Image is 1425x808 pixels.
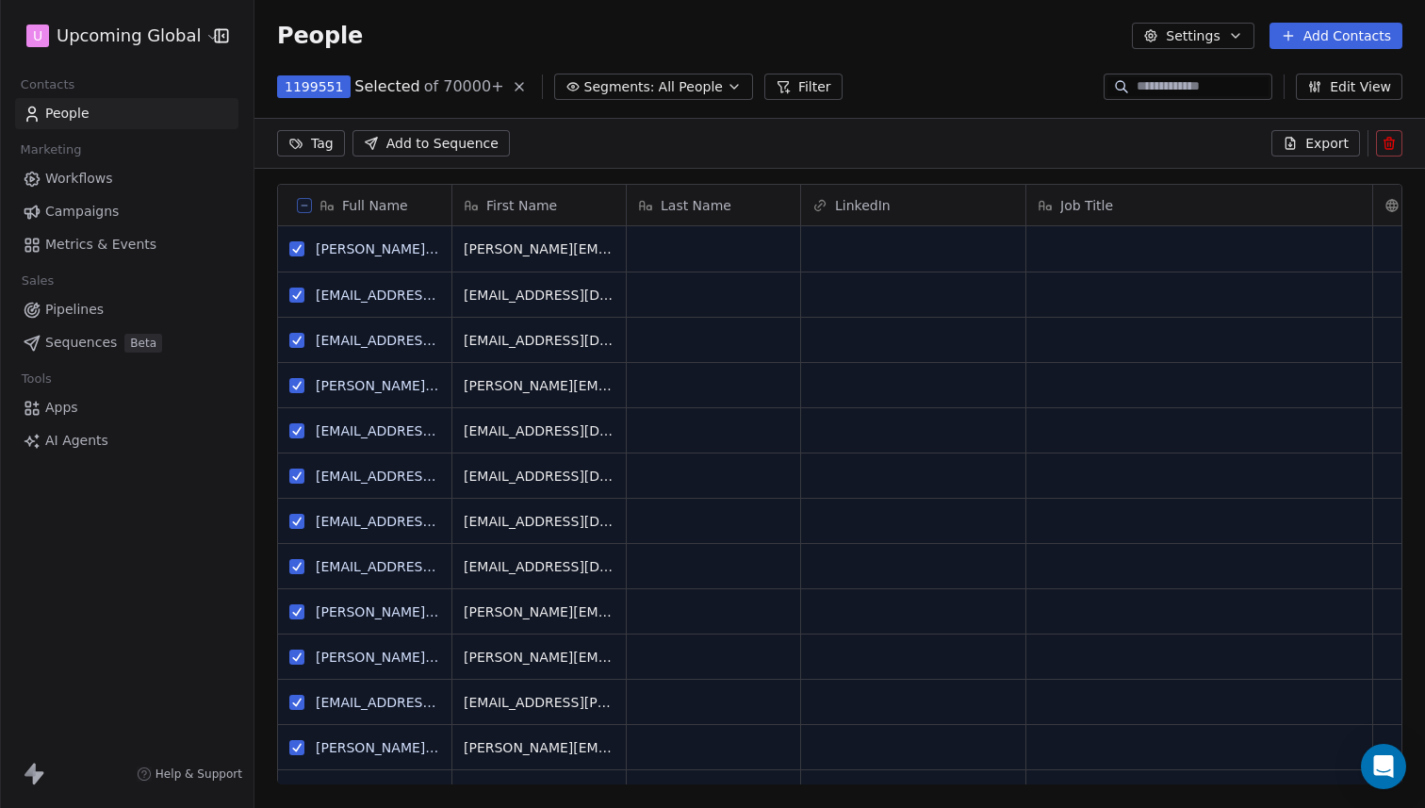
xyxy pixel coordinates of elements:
[45,398,78,418] span: Apps
[464,693,614,712] span: [EMAIL_ADDRESS][PERSON_NAME][DOMAIN_NAME]
[311,134,334,153] span: Tag
[15,425,238,456] a: AI Agents
[45,300,104,320] span: Pipelines
[15,392,238,423] a: Apps
[1060,196,1113,215] span: Job Title
[285,77,343,96] span: 1199551
[659,77,723,97] span: All People
[464,738,614,757] span: [PERSON_NAME][EMAIL_ADDRESS][PERSON_NAME][DOMAIN_NAME]
[12,136,90,164] span: Marketing
[277,130,345,157] button: Tag
[277,22,363,50] span: People
[464,331,614,350] span: [EMAIL_ADDRESS][DOMAIN_NAME]
[424,75,504,98] span: of 70000+
[45,235,156,255] span: Metrics & Events
[584,77,655,97] span: Segments:
[464,467,614,486] span: [EMAIL_ADDRESS][DOMAIN_NAME]
[124,334,162,353] span: Beta
[1305,134,1349,153] span: Export
[316,514,547,529] a: [EMAIL_ADDRESS][DOMAIN_NAME]
[464,286,614,305] span: [EMAIL_ADDRESS][DOMAIN_NAME]
[316,378,656,393] a: [PERSON_NAME][EMAIL_ADDRESS][DOMAIN_NAME]
[277,75,351,98] button: 1199551
[464,557,614,576] span: [EMAIL_ADDRESS][DOMAIN_NAME]
[13,365,59,393] span: Tools
[1026,185,1372,225] div: Job Title
[316,559,547,574] a: [EMAIL_ADDRESS][DOMAIN_NAME]
[1271,130,1360,157] button: Export
[464,648,614,667] span: [PERSON_NAME][EMAIL_ADDRESS][DOMAIN_NAME]
[1269,23,1402,49] button: Add Contacts
[386,134,499,153] span: Add to Sequence
[1296,74,1402,100] button: Edit View
[12,71,83,99] span: Contacts
[316,469,547,484] a: [EMAIL_ADDRESS][DOMAIN_NAME]
[342,196,408,215] span: Full Name
[33,26,42,45] span: U
[464,512,614,531] span: [EMAIL_ADDRESS][DOMAIN_NAME]
[13,267,62,295] span: Sales
[464,421,614,440] span: [EMAIL_ADDRESS][DOMAIN_NAME]
[316,695,656,710] a: [EMAIL_ADDRESS][PERSON_NAME][DOMAIN_NAME]
[464,239,614,258] span: [PERSON_NAME][EMAIL_ADDRESS][DOMAIN_NAME]
[316,288,547,303] a: [EMAIL_ADDRESS][DOMAIN_NAME]
[45,431,108,451] span: AI Agents
[316,604,656,619] a: [PERSON_NAME][EMAIL_ADDRESS][DOMAIN_NAME]
[627,185,800,225] div: Last Name
[464,783,614,802] span: [EMAIL_ADDRESS][DOMAIN_NAME]
[45,202,119,222] span: Campaigns
[835,196,891,215] span: LinkedIn
[452,185,626,225] div: First Name
[15,229,238,260] a: Metrics & Events
[352,130,510,157] button: Add to Sequence
[316,333,547,348] a: [EMAIL_ADDRESS][DOMAIN_NAME]
[486,196,557,215] span: First Name
[278,185,451,225] div: Full Name
[23,20,201,52] button: UUpcoming Global
[15,98,238,129] a: People
[1361,744,1406,789] div: Open Intercom Messenger
[15,294,238,325] a: Pipelines
[45,104,90,124] span: People
[316,423,547,438] a: [EMAIL_ADDRESS][DOMAIN_NAME]
[45,333,117,353] span: Sequences
[15,163,238,194] a: Workflows
[354,75,419,98] span: Selected
[764,74,843,100] button: Filter
[137,767,242,782] a: Help & Support
[15,196,238,227] a: Campaigns
[464,376,614,395] span: [PERSON_NAME][EMAIL_ADDRESS][DOMAIN_NAME]
[156,767,242,782] span: Help & Support
[316,740,765,755] a: [PERSON_NAME][EMAIL_ADDRESS][PERSON_NAME][DOMAIN_NAME]
[1132,23,1253,49] button: Settings
[316,650,656,665] a: [PERSON_NAME][EMAIL_ADDRESS][DOMAIN_NAME]
[801,185,1025,225] div: LinkedIn
[278,226,452,784] div: grid
[15,327,238,358] a: SequencesBeta
[45,169,113,189] span: Workflows
[57,24,201,48] span: Upcoming Global
[316,241,656,256] a: [PERSON_NAME][EMAIL_ADDRESS][DOMAIN_NAME]
[464,602,614,621] span: [PERSON_NAME][EMAIL_ADDRESS][DOMAIN_NAME]
[661,196,731,215] span: Last Name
